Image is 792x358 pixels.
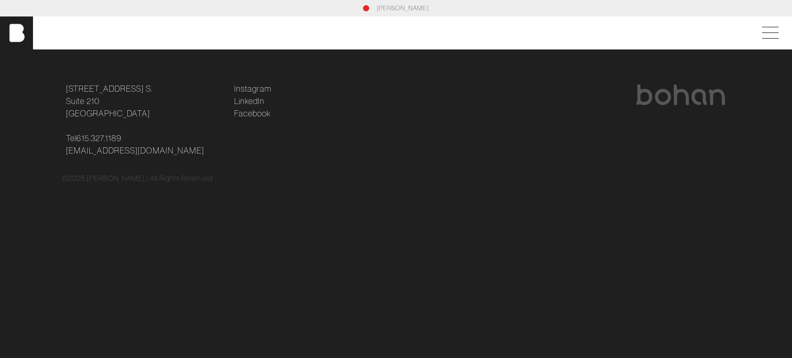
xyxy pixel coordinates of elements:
[377,4,429,13] a: [PERSON_NAME]
[234,107,271,120] a: Facebook
[635,84,726,105] img: bohan logo
[66,144,204,157] a: [EMAIL_ADDRESS][DOMAIN_NAME]
[76,132,122,144] a: 615.327.1189
[234,82,271,95] a: Instagram
[66,82,153,120] a: [STREET_ADDRESS] S.Suite 210[GEOGRAPHIC_DATA]
[87,173,214,184] p: [PERSON_NAME] | All Rights Reserved.
[234,95,265,107] a: LinkedIn
[62,173,730,184] div: © 2025
[66,132,222,157] p: Tel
